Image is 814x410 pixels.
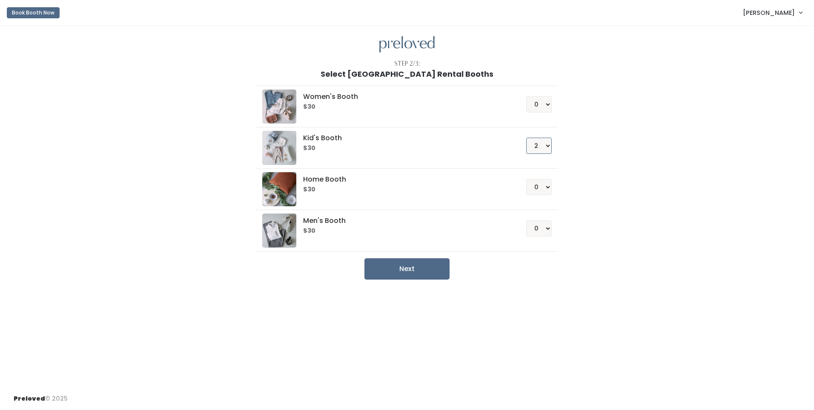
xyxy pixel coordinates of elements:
h5: Kid's Booth [303,134,505,142]
h6: $30 [303,228,505,234]
img: preloved logo [379,36,435,53]
h5: Men's Booth [303,217,505,225]
button: Next [364,258,450,280]
img: preloved logo [262,172,296,206]
img: preloved logo [262,131,296,165]
span: Preloved [14,394,45,403]
div: Step 2/3: [394,59,420,68]
h1: Select [GEOGRAPHIC_DATA] Rental Booths [321,70,493,78]
h6: $30 [303,186,505,193]
h6: $30 [303,104,505,110]
h6: $30 [303,145,505,152]
h5: Women's Booth [303,93,505,101]
a: Book Booth Now [7,3,60,22]
div: © 2025 [14,387,68,403]
span: [PERSON_NAME] [743,8,795,17]
h5: Home Booth [303,176,505,183]
button: Book Booth Now [7,7,60,18]
img: preloved logo [262,214,296,248]
a: [PERSON_NAME] [734,3,811,22]
img: preloved logo [262,90,296,124]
